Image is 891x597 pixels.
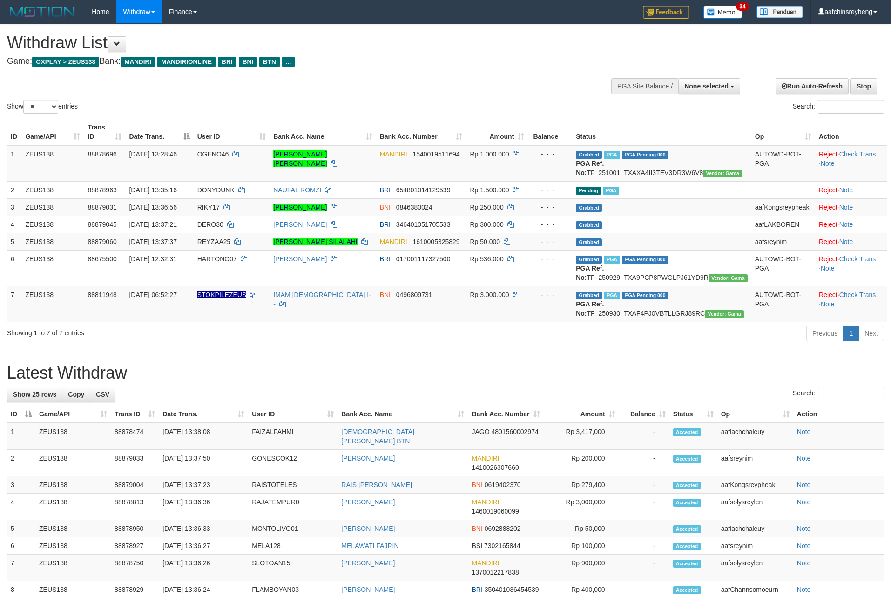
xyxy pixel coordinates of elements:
td: ZEUS138 [21,286,84,322]
a: MELAWATI FAJRIN [341,542,398,550]
a: Note [821,265,835,272]
td: aafLAKBOREN [751,216,815,233]
span: Vendor URL: https://trx31.1velocity.biz [709,274,748,282]
span: Accepted [673,543,701,550]
td: aafsolysreylen [717,494,793,520]
td: ZEUS138 [21,198,84,216]
td: TF_251001_TXAXA4II3TEV3DR3W6V8 [572,145,751,182]
span: REYZAA25 [197,238,231,245]
span: Accepted [673,525,701,533]
span: Grabbed [576,292,602,299]
th: Balance [528,119,572,145]
td: TF_250930_TXAF4PJ0VBTLLGRJ89RC [572,286,751,322]
span: 88878963 [88,186,116,194]
th: User ID: activate to sort column ascending [248,406,337,423]
a: Note [797,559,811,567]
a: [PERSON_NAME] [341,455,395,462]
td: [DATE] 13:36:36 [159,494,248,520]
a: Note [821,160,835,167]
th: ID [7,119,21,145]
a: [PERSON_NAME] [PERSON_NAME] [273,150,327,167]
span: BRI [380,221,391,228]
h1: Latest Withdraw [7,364,884,382]
span: BNI [472,481,482,488]
th: Status: activate to sort column ascending [669,406,717,423]
span: Copy 1540019511694 to clipboard [412,150,459,158]
a: Note [797,428,811,435]
td: aafsreynim [717,537,793,555]
div: - - - [532,203,568,212]
a: Run Auto-Refresh [776,78,849,94]
td: 88879004 [111,476,159,494]
th: Status [572,119,751,145]
span: OXPLAY > ZEUS138 [32,57,99,67]
td: · [815,216,887,233]
td: 2 [7,181,21,198]
td: ZEUS138 [21,181,84,198]
span: [DATE] 12:32:31 [129,255,176,263]
td: 4 [7,494,35,520]
td: 88878813 [111,494,159,520]
td: - [619,476,669,494]
a: Note [797,481,811,488]
span: [DATE] 13:35:16 [129,186,176,194]
span: Copy [68,391,84,398]
a: Next [858,326,884,341]
span: [DATE] 13:37:21 [129,221,176,228]
span: PGA Pending [622,292,668,299]
img: Feedback.jpg [643,6,689,19]
input: Search: [818,387,884,400]
span: BRI [218,57,236,67]
span: 88879060 [88,238,116,245]
th: Date Trans.: activate to sort column descending [125,119,193,145]
a: [PERSON_NAME] [273,221,327,228]
th: Op: activate to sort column ascending [751,119,815,145]
span: Grabbed [576,221,602,229]
td: 7 [7,555,35,581]
a: [PERSON_NAME] [341,498,395,506]
td: TF_250929_TXA9PCP8PWGLPJ61YD9R [572,250,751,286]
a: NAUFAL ROMZI [273,186,321,194]
span: MANDIRIONLINE [157,57,216,67]
a: [PERSON_NAME] [273,204,327,211]
th: Balance: activate to sort column ascending [619,406,669,423]
th: Bank Acc. Name: activate to sort column ascending [270,119,376,145]
div: - - - [532,220,568,229]
span: [DATE] 13:37:37 [129,238,176,245]
span: Vendor URL: https://trx31.1velocity.biz [703,170,742,177]
label: Show entries [7,100,78,114]
th: Bank Acc. Name: activate to sort column ascending [337,406,468,423]
span: Copy 017001117327500 to clipboard [396,255,451,263]
span: BNI [472,525,482,532]
b: PGA Ref. No: [576,160,604,176]
th: Action [815,119,887,145]
td: AUTOWD-BOT-PGA [751,145,815,182]
td: 6 [7,537,35,555]
span: Copy 1410026307660 to clipboard [472,464,519,471]
td: Rp 50,000 [544,520,619,537]
td: 5 [7,520,35,537]
th: Amount: activate to sort column ascending [544,406,619,423]
td: Rp 200,000 [544,450,619,476]
div: - - - [532,237,568,246]
span: 34 [736,2,749,11]
td: · · [815,286,887,322]
td: - [619,423,669,450]
span: BNI [380,204,391,211]
span: MANDIRI [472,455,499,462]
span: Accepted [673,586,701,594]
td: ZEUS138 [21,250,84,286]
span: Marked by aaftrukkakada [604,256,620,264]
div: PGA Site Balance / [611,78,678,94]
span: BTN [259,57,280,67]
td: aafKongsreypheak [751,198,815,216]
span: OGENO46 [197,150,229,158]
td: · [815,198,887,216]
span: MANDIRI [472,559,499,567]
a: Note [839,238,853,245]
span: DERO30 [197,221,223,228]
td: Rp 3,000,000 [544,494,619,520]
td: ZEUS138 [21,216,84,233]
td: · · [815,250,887,286]
td: 7 [7,286,21,322]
